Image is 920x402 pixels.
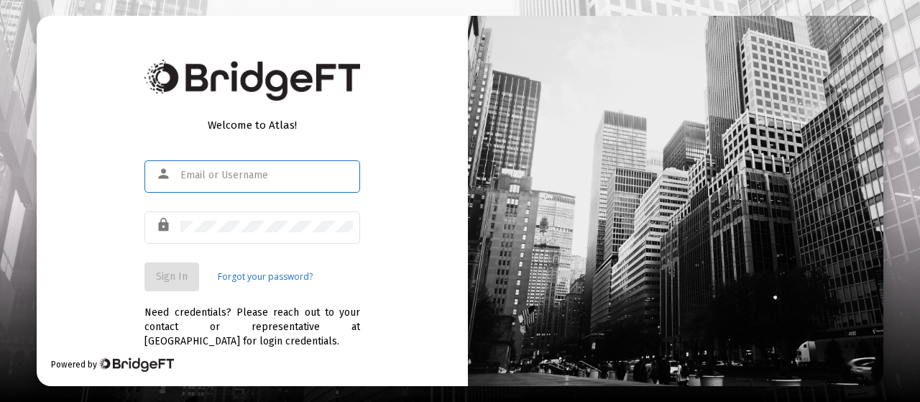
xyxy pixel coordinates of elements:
[218,270,313,284] a: Forgot your password?
[180,170,353,181] input: Email or Username
[144,118,360,132] div: Welcome to Atlas!
[144,291,360,349] div: Need credentials? Please reach out to your contact or representative at [GEOGRAPHIC_DATA] for log...
[144,262,199,291] button: Sign In
[144,60,360,101] img: Bridge Financial Technology Logo
[98,357,174,372] img: Bridge Financial Technology Logo
[51,357,174,372] div: Powered by
[156,270,188,283] span: Sign In
[156,165,173,183] mat-icon: person
[156,216,173,234] mat-icon: lock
